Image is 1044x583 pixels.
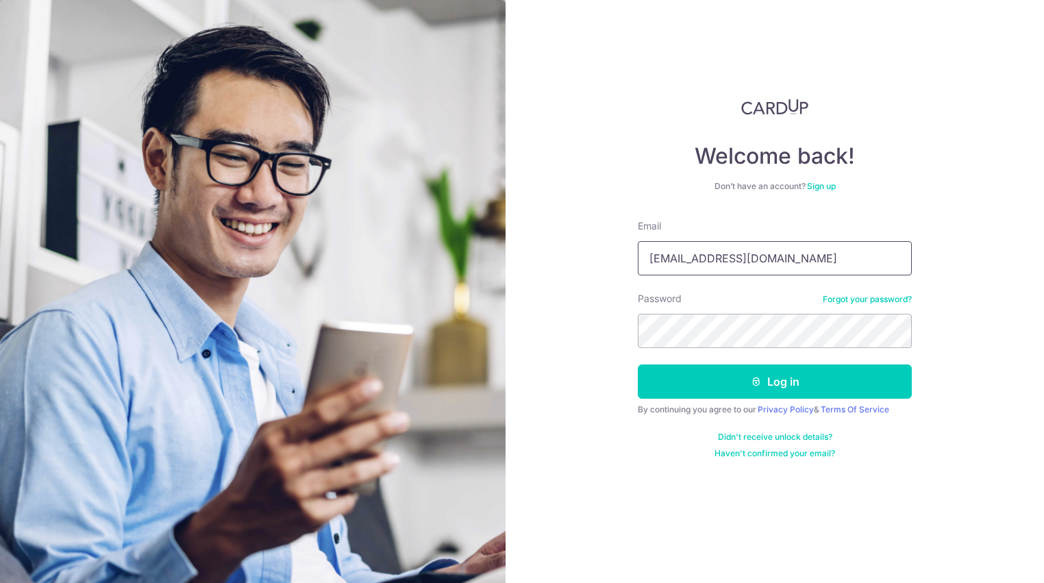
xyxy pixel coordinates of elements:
a: Didn't receive unlock details? [718,432,832,443]
div: Don’t have an account? [638,181,912,192]
img: CardUp Logo [741,99,808,115]
button: Log in [638,364,912,399]
label: Password [638,292,682,306]
input: Enter your Email [638,241,912,275]
a: Sign up [807,181,836,191]
a: Forgot your password? [823,294,912,305]
a: Haven't confirmed your email? [714,448,835,459]
h4: Welcome back! [638,142,912,170]
label: Email [638,219,661,233]
a: Privacy Policy [758,404,814,414]
div: By continuing you agree to our & [638,404,912,415]
a: Terms Of Service [821,404,889,414]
